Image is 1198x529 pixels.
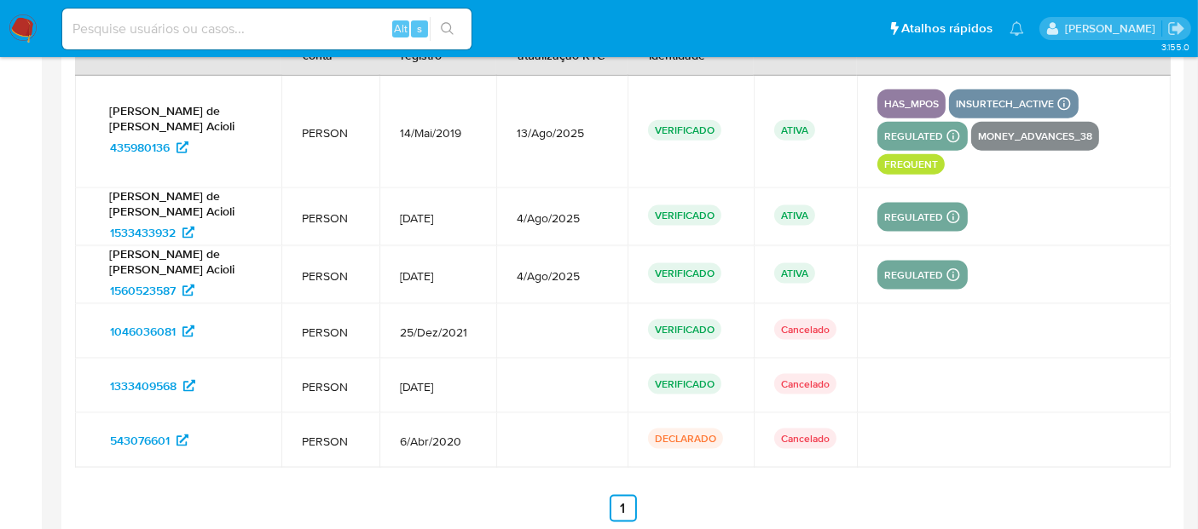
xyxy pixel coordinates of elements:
span: 3.155.0 [1161,40,1189,54]
button: search-icon [430,17,465,41]
span: Alt [394,20,408,37]
a: Notificações [1010,21,1024,36]
span: Atalhos rápidos [901,20,993,37]
p: erico.trevizan@mercadopago.com.br [1065,20,1161,37]
input: Pesquise usuários ou casos... [62,18,472,40]
a: Sair [1167,20,1185,37]
span: s [417,20,422,37]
